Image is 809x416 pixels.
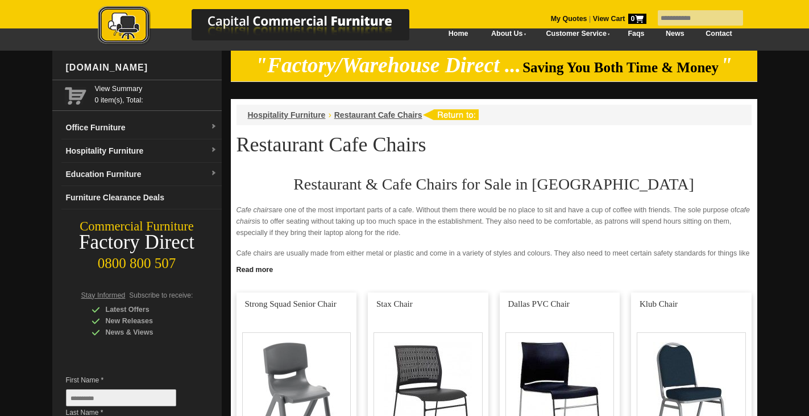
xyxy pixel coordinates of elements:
[67,6,464,51] a: Capital Commercial Furniture Logo
[61,163,222,186] a: Education Furnituredropdown
[628,14,646,24] span: 0
[422,109,479,120] img: return to
[95,83,217,104] span: 0 item(s), Total:
[655,21,695,47] a: News
[66,374,193,386] span: First Name *
[231,261,757,275] a: Click to read more
[210,147,217,154] img: dropdown
[248,110,326,120] a: Hospitality Furniture
[92,315,200,327] div: New Releases
[61,186,222,209] a: Furniture Clearance Deals
[92,327,200,338] div: News & Views
[591,15,646,23] a: View Cart0
[129,291,193,299] span: Subscribe to receive:
[255,53,521,77] em: "Factory/Warehouse Direct ...
[593,15,646,23] strong: View Cart
[522,60,719,75] span: Saving You Both Time & Money
[81,291,126,299] span: Stay Informed
[328,109,331,121] li: ›
[237,206,272,214] em: Cafe chairs
[617,21,656,47] a: Faqs
[61,116,222,139] a: Office Furnituredropdown
[210,170,217,177] img: dropdown
[237,248,752,282] p: Cafe chairs are usually made from either metal or plastic and come in a variety of styles and col...
[61,139,222,163] a: Hospitality Furnituredropdown
[695,21,742,47] a: Contact
[533,21,617,47] a: Customer Service
[95,83,217,94] a: View Summary
[66,389,176,406] input: First Name *
[551,15,587,23] a: My Quotes
[92,304,200,315] div: Latest Offers
[52,219,222,234] div: Commercial Furniture
[237,134,752,155] h1: Restaurant Cafe Chairs
[52,234,222,250] div: Factory Direct
[210,123,217,130] img: dropdown
[67,6,464,47] img: Capital Commercial Furniture Logo
[479,21,533,47] a: About Us
[334,110,422,120] a: Restaurant Cafe Chairs
[61,51,222,85] div: [DOMAIN_NAME]
[720,53,732,77] em: "
[237,204,752,238] p: are one of the most important parts of a cafe. Without them there would be no place to sit and ha...
[237,176,752,193] h2: Restaurant & Cafe Chairs for Sale in [GEOGRAPHIC_DATA]
[52,250,222,271] div: 0800 800 507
